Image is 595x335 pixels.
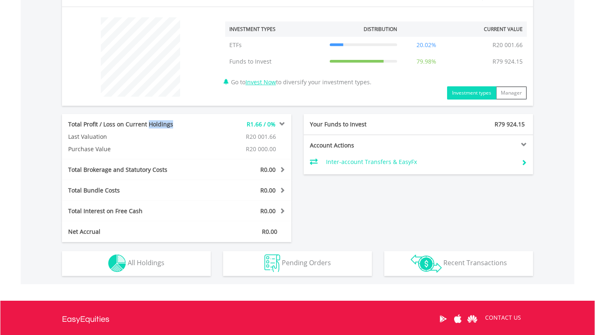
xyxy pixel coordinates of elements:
[62,166,196,174] div: Total Brokerage and Statutory Costs
[465,306,479,332] a: Huawei
[223,251,372,276] button: Pending Orders
[219,13,533,100] div: Go to to diversify your investment types.
[326,156,515,168] td: Inter-account Transfers & EasyFx
[62,186,196,195] div: Total Bundle Costs
[246,145,276,153] span: R20 000.00
[128,258,164,267] span: All Holdings
[304,141,419,150] div: Account Actions
[262,228,277,235] span: R0.00
[225,21,326,37] th: Investment Types
[62,228,196,236] div: Net Accrual
[62,251,211,276] button: All Holdings
[488,37,527,53] td: R20 001.66
[443,258,507,267] span: Recent Transactions
[246,133,276,140] span: R20 001.66
[488,53,527,70] td: R79 924.15
[245,78,276,86] a: Invest Now
[225,37,326,53] td: ETFs
[401,53,452,70] td: 79.98%
[62,145,177,153] div: Purchase Value
[364,26,397,33] div: Distribution
[496,86,527,100] button: Manager
[479,306,527,329] a: CONTACT US
[260,207,276,215] span: R0.00
[62,133,177,141] div: Last Valuation
[384,251,533,276] button: Recent Transactions
[411,254,442,273] img: transactions-zar-wht.png
[62,120,196,128] div: Total Profit / Loss on Current Holdings
[451,21,527,37] th: Current Value
[108,254,126,272] img: holdings-wht.png
[260,186,276,194] span: R0.00
[436,306,450,332] a: Google Play
[447,86,496,100] button: Investment types
[62,207,196,215] div: Total Interest on Free Cash
[260,166,276,173] span: R0.00
[495,120,525,128] span: R79 924.15
[264,254,280,272] img: pending_instructions-wht.png
[450,306,465,332] a: Apple
[282,258,331,267] span: Pending Orders
[304,120,419,128] div: Your Funds to Invest
[225,53,326,70] td: Funds to Invest
[247,120,276,128] span: R1.66 / 0%
[401,37,452,53] td: 20.02%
